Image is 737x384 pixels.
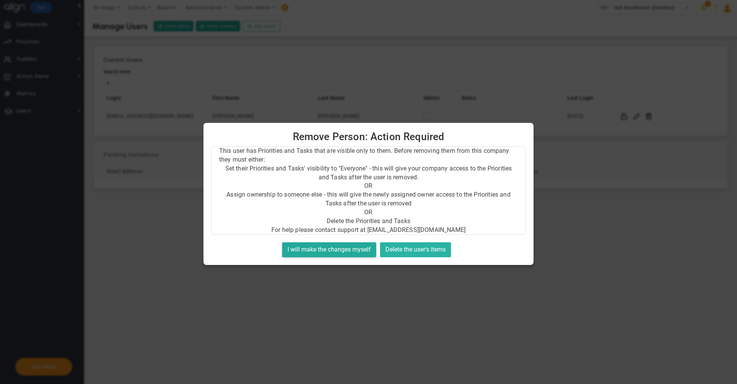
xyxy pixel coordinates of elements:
[219,182,518,190] div: OR
[219,190,518,208] div: Assign ownership to someone else - this will give the newly assigned owner access to the Prioriti...
[219,208,518,217] div: OR
[210,131,527,143] span: Remove Person: Action Required
[219,226,518,235] div: For help please contact support at [EMAIL_ADDRESS][DOMAIN_NAME]
[380,242,451,257] button: Delete the user's items
[219,217,518,226] div: Delete the Priorities and Tasks
[219,164,518,182] div: Set their Priorities and Tasks' visibility to "Everyone" - this will give your company access to ...
[219,147,518,164] div: This user has Priorities and Tasks that are visible only to them. Before removing them from this ...
[282,242,376,257] button: I will make the changes myself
